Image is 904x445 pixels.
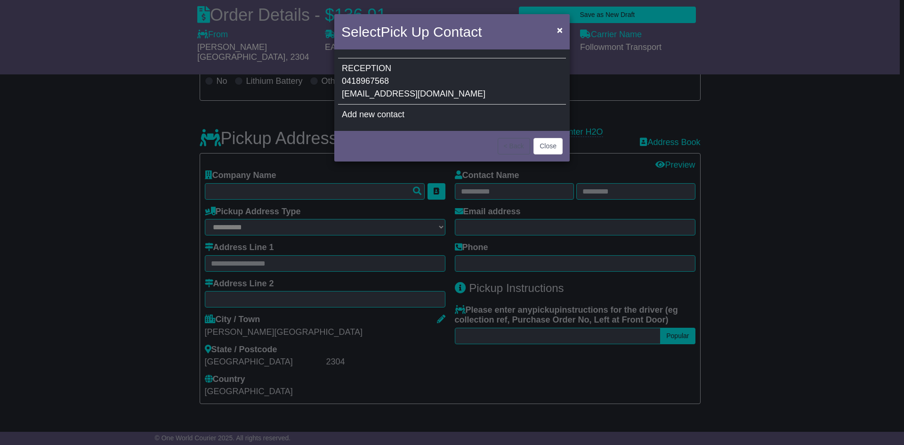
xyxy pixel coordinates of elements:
[342,76,389,86] span: 0418967568
[498,138,530,154] button: < Back
[552,20,567,40] button: Close
[380,24,429,40] span: Pick Up
[557,24,563,35] span: ×
[342,64,391,73] span: RECEPTION
[342,110,404,119] span: Add new contact
[341,21,482,42] h4: Select
[433,24,482,40] span: Contact
[342,89,485,98] span: [EMAIL_ADDRESS][DOMAIN_NAME]
[533,138,563,154] button: Close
